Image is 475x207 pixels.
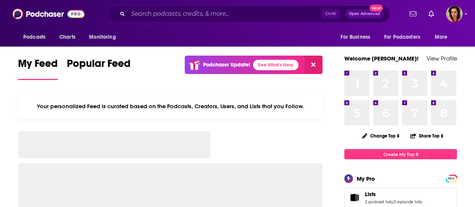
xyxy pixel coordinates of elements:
span: PRO [447,176,456,181]
p: Podchaser Update! [203,62,250,68]
a: Charts [54,30,80,44]
span: , [393,199,394,204]
a: 2 podcast lists [365,199,393,204]
a: Lists [365,191,422,198]
button: open menu [84,30,125,44]
div: Search podcasts, credits, & more... [107,5,390,23]
img: Podchaser - Follow, Share and Rate Podcasts [12,7,84,21]
span: My Feed [18,57,58,74]
span: New [369,5,383,12]
button: Share Top 8 [410,128,444,143]
span: Charts [59,32,75,42]
a: Create My Top 8 [344,149,457,159]
a: Show notifications dropdown [407,8,419,20]
span: Logged in as hdrucker [446,6,463,22]
span: Podcasts [23,32,45,42]
button: open menu [379,30,431,44]
span: For Podcasters [384,32,420,42]
a: 0 episode lists [394,199,422,204]
button: open menu [430,30,457,44]
span: Monitoring [89,32,116,42]
a: Lists [347,192,362,203]
a: Show notifications dropdown [425,8,437,20]
div: My Pro [357,175,375,182]
span: Ctrl K [322,9,339,19]
img: User Profile [446,6,463,22]
span: For Business [341,32,370,42]
a: Popular Feed [67,57,131,80]
a: See What's New [253,60,299,70]
span: Lists [365,191,376,198]
a: Welcome [PERSON_NAME]! [344,55,419,62]
input: Search podcasts, credits, & more... [128,8,322,20]
button: Change Top 8 [357,131,404,141]
button: Open AdvancedNew [345,9,383,18]
button: open menu [335,30,380,44]
a: PRO [447,175,456,181]
span: More [435,32,448,42]
button: open menu [18,30,55,44]
span: Open Advanced [349,12,380,16]
button: Show profile menu [446,6,463,22]
a: My Feed [18,57,58,80]
div: Your personalized Feed is curated based on the Podcasts, Creators, Users, and Lists that you Follow. [18,94,323,119]
a: View Profile [427,55,457,62]
span: Popular Feed [67,57,131,74]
